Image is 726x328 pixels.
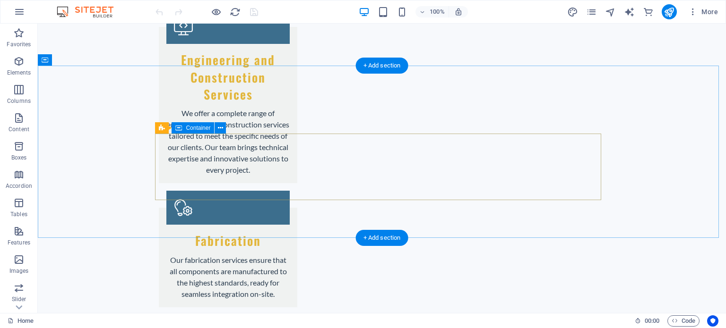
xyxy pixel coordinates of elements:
h6: Session time [635,315,660,327]
span: 00 00 [645,315,659,327]
img: Editor Logo [54,6,125,17]
button: text_generator [624,6,635,17]
p: Columns [7,97,31,105]
span: : [651,317,653,324]
i: Commerce [643,7,654,17]
h6: 100% [430,6,445,17]
div: + Add section [356,58,408,74]
p: Features [8,239,30,246]
p: Content [9,126,29,133]
p: Images [9,267,29,275]
button: More [684,4,722,19]
i: Pages (Ctrl+Alt+S) [586,7,597,17]
span: More [688,7,718,17]
button: Usercentrics [707,315,718,327]
p: Boxes [11,154,27,161]
i: Design (Ctrl+Alt+Y) [567,7,578,17]
button: design [567,6,579,17]
a: Click to cancel selection. Double-click to open Pages [8,315,34,327]
p: Slider [12,295,26,303]
button: Code [667,315,700,327]
i: Reload page [230,7,241,17]
button: reload [229,6,241,17]
i: On resize automatically adjust zoom level to fit chosen device. [454,8,463,16]
i: Navigator [605,7,616,17]
p: Favorites [7,41,31,48]
i: AI Writer [624,7,635,17]
button: publish [662,4,677,19]
span: Container [186,125,210,131]
i: Publish [664,7,674,17]
p: Tables [10,210,27,218]
button: 100% [415,6,449,17]
p: Elements [7,69,31,76]
span: Code [672,315,695,327]
div: + Add section [356,230,408,246]
button: commerce [643,6,654,17]
button: Click here to leave preview mode and continue editing [210,6,222,17]
p: Accordion [6,182,32,190]
button: navigator [605,6,616,17]
button: pages [586,6,597,17]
